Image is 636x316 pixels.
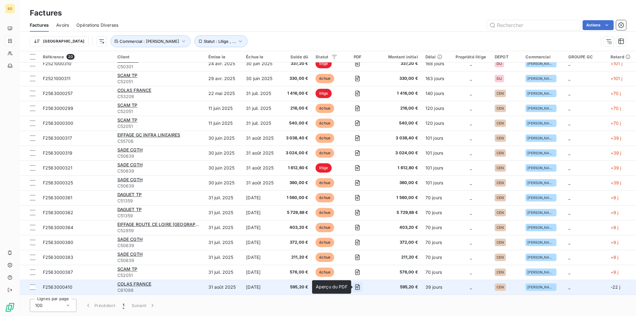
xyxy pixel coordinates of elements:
td: [DATE] [242,265,280,280]
span: C52859 [117,228,201,234]
div: Montant initial [378,54,418,59]
td: 120 jours [422,116,451,131]
span: [PERSON_NAME] [527,77,555,80]
span: Aperçu du PDF [316,284,348,289]
span: échue [316,268,334,277]
span: _ [470,165,472,170]
td: 31 août 2025 [242,175,280,190]
div: Délai [425,54,447,59]
span: 216,00 € [284,105,308,111]
span: CEN [497,121,504,125]
span: _ [568,165,570,170]
span: F2521000310 [43,61,72,66]
div: Propriété litige [454,54,487,59]
span: F2563000383 [43,255,74,260]
td: 39 jours [422,280,451,295]
span: 337,20 € [284,61,308,67]
span: C52051 [117,272,201,278]
span: F2521000311 [43,76,71,81]
td: 31 juil. 2025 [205,190,243,205]
span: _ [470,76,472,81]
button: Précédent [81,299,119,312]
span: C52051 [117,108,201,115]
span: C52051 [117,79,201,85]
span: C50639 [117,153,201,159]
td: 29 avr. 2025 [205,71,243,86]
div: Commercial [525,54,561,59]
span: 576,00 € [378,269,418,275]
span: _ [470,284,472,290]
span: CEN [497,151,504,155]
span: _ [470,255,472,260]
span: _ [568,106,570,111]
span: SCAM TP [117,102,138,108]
td: 30 juin 2025 [242,56,280,71]
td: 101 jours [422,160,451,175]
span: échue [316,133,334,143]
div: DEPOT [495,54,518,59]
span: échue [316,148,334,158]
span: [PERSON_NAME] [527,255,555,259]
span: 216,00 € [378,105,418,111]
span: _ [568,180,570,185]
span: F2563000319 [43,150,73,156]
span: CEN [497,106,504,110]
span: +70 j [611,120,621,126]
span: _ [470,120,472,126]
span: CEN [497,285,504,289]
span: [PERSON_NAME] [527,181,555,185]
span: 3 024,00 € [378,150,418,156]
span: litige [316,163,332,173]
span: 1 560,00 € [284,195,308,201]
td: 31 juil. 2025 [205,205,243,220]
span: C55706 [117,138,201,144]
td: 31 juil. 2025 [242,116,280,131]
td: [DATE] [242,205,280,220]
span: CEN [497,136,504,140]
td: [DATE] [242,250,280,265]
div: Statut [316,54,338,59]
span: +39 j [611,135,621,141]
span: F2563000410 [43,284,73,290]
td: [DATE] [242,220,280,235]
span: 330,00 € [378,75,418,82]
button: Actions [583,20,614,30]
span: F2563000380 [43,240,74,245]
td: [DATE] [242,280,280,295]
span: échue [316,238,334,247]
span: 1 612,80 € [284,165,308,171]
span: [PERSON_NAME] [527,226,555,229]
td: 31 août 2025 [242,146,280,160]
td: 120 jours [422,101,451,116]
td: 31 juil. 2025 [205,235,243,250]
span: +9 j [611,269,619,275]
span: 576,00 € [284,269,308,275]
span: échue [316,208,334,217]
td: 31 juil. 2025 [205,265,243,280]
span: C50639 [117,257,201,264]
span: _ [470,240,472,245]
span: _ [568,269,570,275]
span: 403,20 € [284,224,308,231]
span: 20 [66,54,74,60]
span: CEN [497,270,504,274]
td: 11 juin 2025 [205,101,243,116]
span: C50639 [117,183,201,189]
span: CEN [497,196,504,200]
span: 5 729,88 € [284,210,308,216]
td: [DATE] [242,190,280,205]
td: 70 jours [422,205,451,220]
span: CEN [497,226,504,229]
div: Solde dû [284,54,308,59]
span: [PERSON_NAME] [527,241,555,244]
span: C50639 [117,168,201,174]
div: Retard [611,54,632,59]
h3: Factures [30,7,62,19]
span: +39 j [611,150,621,156]
span: [PERSON_NAME] [527,106,555,110]
span: Factures [30,22,49,28]
td: 31 juil. 2025 [242,86,280,101]
span: 360,00 € [378,180,418,186]
span: 595,20 € [378,284,418,290]
span: CEN [497,241,504,244]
